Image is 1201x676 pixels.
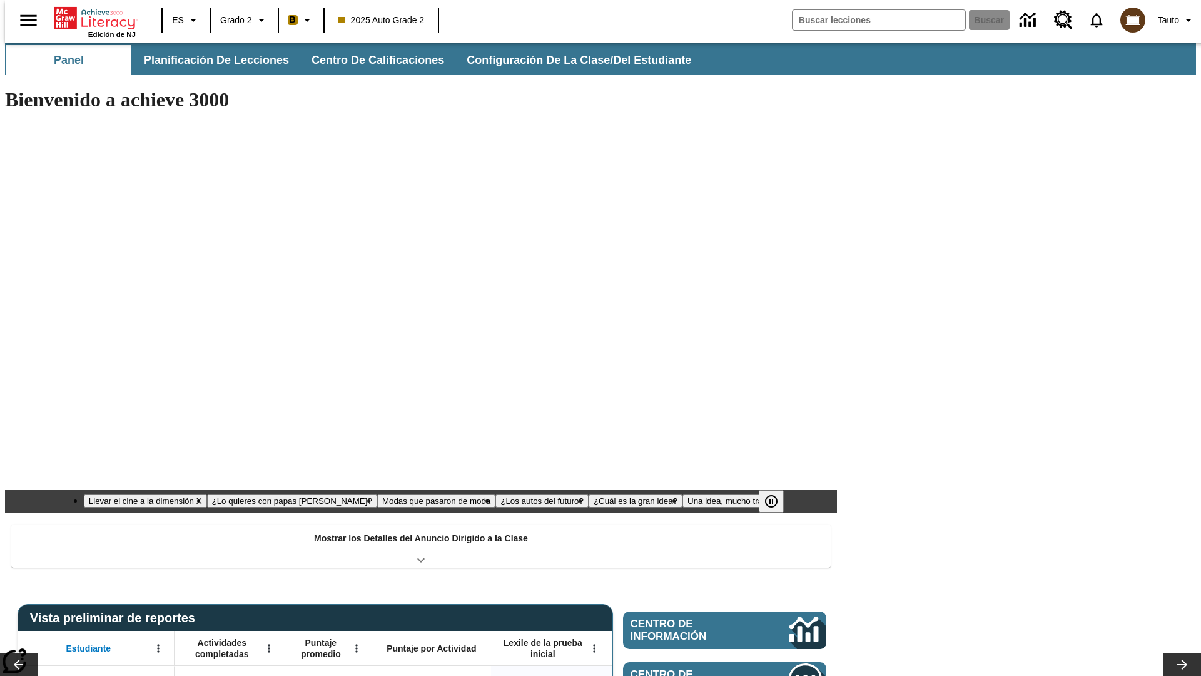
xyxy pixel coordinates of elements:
[623,612,826,649] a: Centro de información
[585,639,604,658] button: Abrir menú
[6,45,131,75] button: Panel
[1080,4,1113,36] a: Notificaciones
[5,45,702,75] div: Subbarra de navegación
[589,494,682,508] button: Diapositiva 5 ¿Cuál es la gran idea?
[283,9,320,31] button: Boost El color de la clase es anaranjado claro. Cambiar el color de la clase.
[291,637,351,660] span: Puntaje promedio
[338,14,425,27] span: 2025 Auto Grade 2
[759,490,796,513] div: Pausar
[260,639,278,658] button: Abrir menú
[457,45,701,75] button: Configuración de la clase/del estudiante
[54,4,136,38] div: Portada
[793,10,965,30] input: Buscar campo
[11,525,831,568] div: Mostrar los Detalles del Anuncio Dirigido a la Clase
[682,494,783,508] button: Diapositiva 6 Una idea, mucho trabajo
[172,14,184,27] span: ES
[1113,4,1153,36] button: Escoja un nuevo avatar
[5,43,1196,75] div: Subbarra de navegación
[30,611,201,625] span: Vista preliminar de reportes
[1120,8,1145,33] img: avatar image
[88,31,136,38] span: Edición de NJ
[134,45,299,75] button: Planificación de lecciones
[290,12,296,28] span: B
[497,637,589,660] span: Lexile de la prueba inicial
[377,494,495,508] button: Diapositiva 3 Modas que pasaron de moda
[314,532,528,545] p: Mostrar los Detalles del Anuncio Dirigido a la Clase
[759,490,784,513] button: Pausar
[1163,653,1201,676] button: Carrusel de lecciones, seguir
[302,45,454,75] button: Centro de calificaciones
[1158,14,1179,27] span: Tauto
[84,494,207,508] button: Diapositiva 1 Llevar el cine a la dimensión X
[387,643,476,654] span: Puntaje por Actividad
[215,9,274,31] button: Grado: Grado 2, Elige un grado
[5,88,837,111] h1: Bienvenido a achieve 3000
[1012,3,1046,38] a: Centro de información
[347,639,366,658] button: Abrir menú
[1046,3,1080,37] a: Centro de recursos, Se abrirá en una pestaña nueva.
[181,637,263,660] span: Actividades completadas
[54,6,136,31] a: Portada
[1153,9,1201,31] button: Perfil/Configuración
[166,9,206,31] button: Lenguaje: ES, Selecciona un idioma
[631,618,747,643] span: Centro de información
[207,494,377,508] button: Diapositiva 2 ¿Lo quieres con papas fritas?
[149,639,168,658] button: Abrir menú
[220,14,252,27] span: Grado 2
[10,2,47,39] button: Abrir el menú lateral
[66,643,111,654] span: Estudiante
[495,494,589,508] button: Diapositiva 4 ¿Los autos del futuro?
